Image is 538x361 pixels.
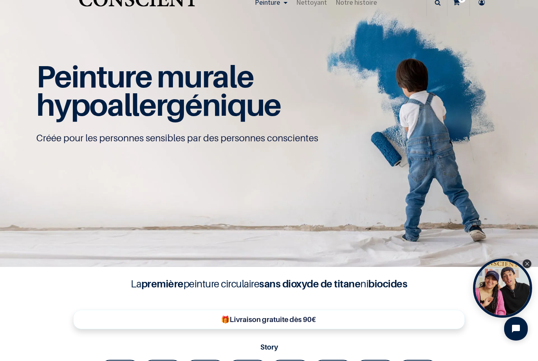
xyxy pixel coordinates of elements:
[473,259,532,318] div: Tolstoy bubble widget
[111,276,427,291] h4: La peinture circulaire ni
[473,259,532,318] div: Open Tolstoy widget
[523,259,531,268] div: Close Tolstoy widget
[368,278,407,290] b: biocides
[36,86,281,123] span: hypoallergénique
[259,278,360,290] b: sans dioxyde de titane
[141,278,184,290] b: première
[36,58,253,94] span: Peinture murale
[221,315,316,324] b: 🎁Livraison gratuite dès 90€
[36,132,501,144] p: Créée pour les personnes sensibles par des personnes conscientes
[497,310,534,347] iframe: Tidio Chat
[473,259,532,318] div: Open Tolstoy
